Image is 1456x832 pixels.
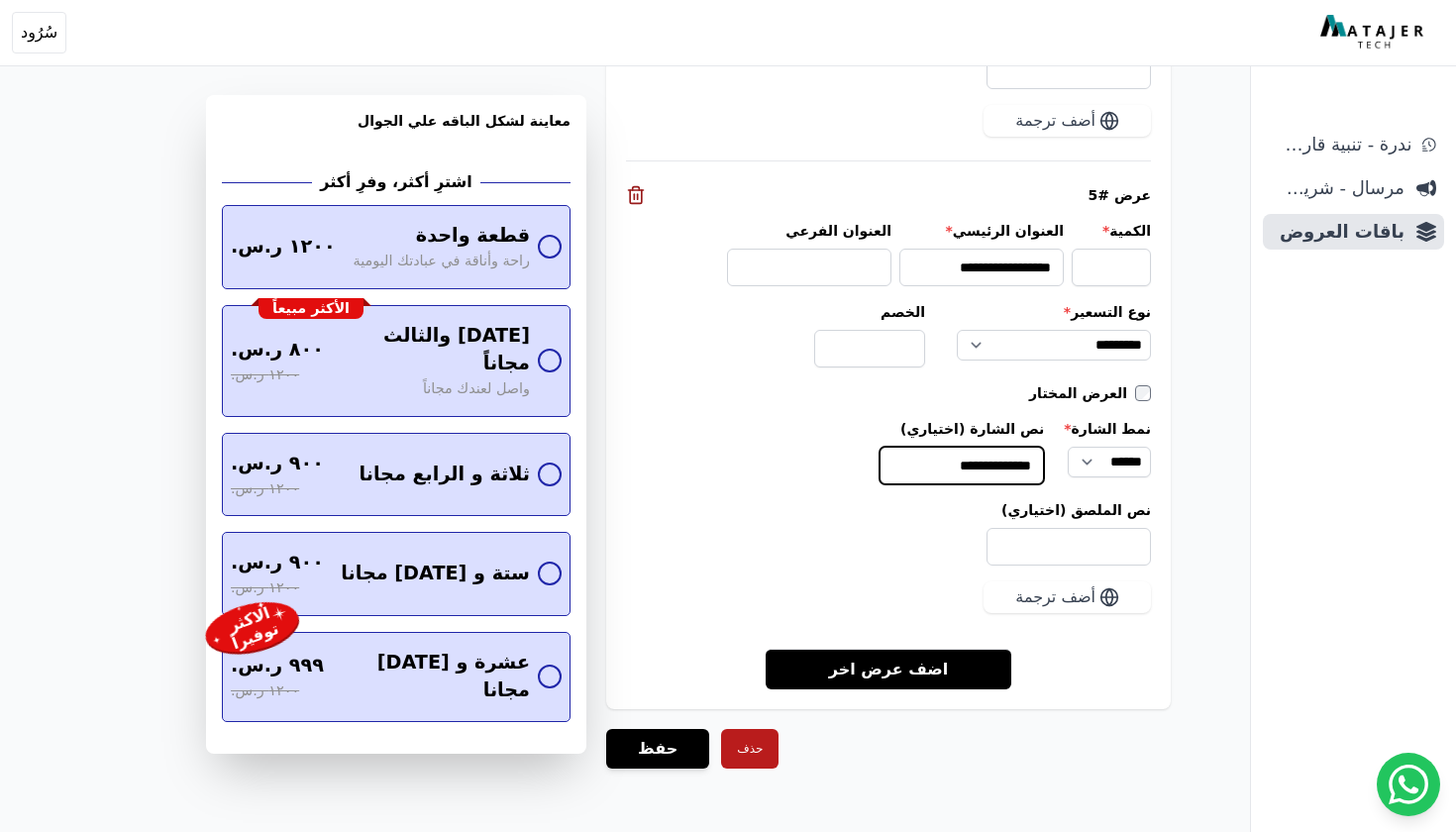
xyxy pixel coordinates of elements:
[814,302,925,322] label: الخصم
[354,251,530,272] span: راحة وأناقة في عبادتك اليومية
[231,577,299,599] span: ١٢٠٠ ر.س.
[1320,15,1428,51] img: MatajerTech Logo
[359,461,530,489] span: ثلاثة و الرابع مجانا
[766,649,1012,689] a: اضف عرض اخر
[1015,109,1095,133] span: أضف ترجمة
[341,560,530,588] span: ستة و [DATE] مجانا
[231,652,324,680] span: ٩٩٩ ر.س.
[259,298,364,320] div: الأكثر مبيعاً
[626,185,1151,205] div: عرض #5
[222,111,571,155] h3: معاينة لشكل الباقه علي الجوال
[880,419,1044,439] label: نص الشارة (اختياري)
[231,680,299,702] span: ١٢٠٠ ر.س.
[231,233,336,261] span: ١٢٠٠ ر.س.
[340,322,530,379] span: ⁠[DATE] والثالث مجاناً
[721,729,779,769] button: حذف
[626,500,1151,520] label: نص الملصق (اختياري)
[727,221,891,241] label: العنوان الفرعي
[606,729,709,769] button: حفظ
[984,581,1151,613] button: أضف ترجمة
[1029,383,1135,403] label: العرض المختار
[1072,221,1151,241] label: الكمية
[231,336,324,364] span: ٨٠٠ ر.س.
[231,478,299,500] span: ١٢٠٠ ر.س.
[416,222,530,251] span: قطعة واحدة
[12,12,66,53] button: سُرُود
[899,221,1064,241] label: العنوان الرئيسي
[320,170,471,194] h2: اشترِ أكثر، وفرِ أكثر
[957,302,1151,322] label: نوع التسعير
[231,549,324,577] span: ٩٠٠ ر.س.
[1271,218,1404,246] span: باقات العروض
[231,450,324,478] span: ٩٠٠ ر.س.
[1015,585,1095,609] span: أضف ترجمة
[423,378,530,400] span: واصل لعندك مجاناً
[231,364,299,386] span: ١٢٠٠ ر.س.
[223,603,282,654] div: الاكثر توفيراً
[21,21,57,45] span: سُرُود
[1064,419,1151,439] label: نمط الشارة
[1271,174,1404,202] span: مرسال - شريط دعاية
[340,649,530,706] span: عشرة و [DATE] مجانا
[984,105,1151,137] button: أضف ترجمة
[1271,131,1410,158] span: ندرة - تنبية قارب علي النفاذ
